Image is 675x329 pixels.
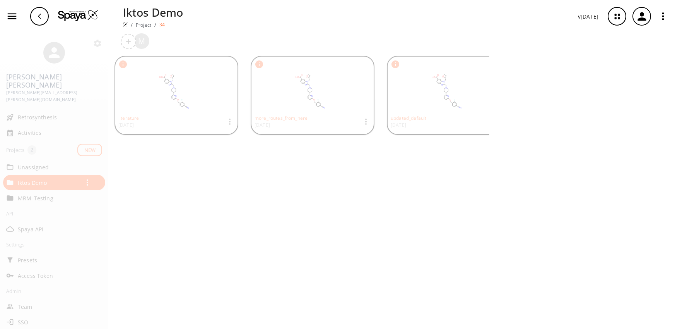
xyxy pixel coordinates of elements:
img: Logo Spaya [58,9,98,21]
li: / [154,21,156,29]
p: 34 [159,21,165,28]
p: v [DATE] [578,12,598,21]
img: Spaya logo [123,22,128,27]
p: Iktos Demo [123,4,183,21]
a: Project [136,22,151,28]
li: / [131,21,133,29]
